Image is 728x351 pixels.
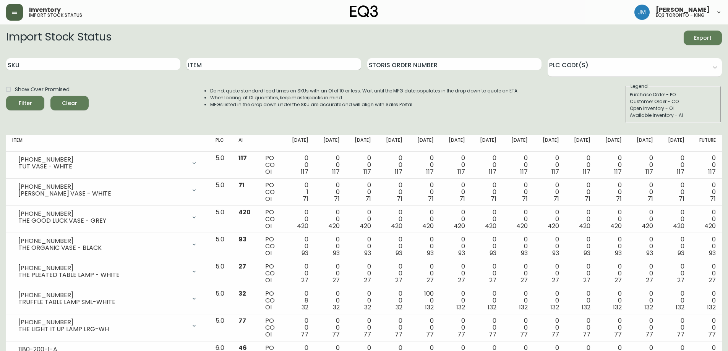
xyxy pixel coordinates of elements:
[456,303,465,312] span: 132
[426,167,434,176] span: 117
[582,303,590,312] span: 132
[415,182,434,202] div: 0 0
[656,13,705,18] h5: eq3 toronto - king
[477,236,496,257] div: 0 0
[540,317,559,338] div: 0 0
[630,105,717,112] div: Open Inventory - OI
[630,112,717,119] div: Available Inventory - AI
[321,236,340,257] div: 0 0
[383,209,402,230] div: 0 0
[485,222,496,230] span: 420
[489,167,496,176] span: 117
[265,222,272,230] span: OI
[321,155,340,175] div: 0 0
[352,182,371,202] div: 0 0
[265,209,277,230] div: PO CO
[614,167,622,176] span: 117
[697,317,716,338] div: 0 0
[265,330,272,339] span: OI
[634,155,653,175] div: 0 0
[458,249,465,257] span: 93
[665,182,684,202] div: 0 0
[571,236,590,257] div: 0 0
[6,31,111,45] h2: Import Stock Status
[377,135,409,152] th: [DATE]
[333,303,340,312] span: 32
[210,94,519,101] li: When looking at OI quantities, keep masterpacks in mind.
[209,260,232,287] td: 5.0
[209,179,232,206] td: 5.0
[571,182,590,202] div: 0 0
[697,155,716,175] div: 0 0
[471,135,503,152] th: [DATE]
[628,135,659,152] th: [DATE]
[690,33,716,43] span: Export
[238,262,246,271] span: 27
[209,287,232,314] td: 5.0
[634,182,653,202] div: 0 0
[209,314,232,341] td: 5.0
[616,194,622,203] span: 71
[522,194,528,203] span: 71
[571,290,590,311] div: 0 0
[704,222,716,230] span: 420
[283,135,315,152] th: [DATE]
[18,292,186,299] div: [PHONE_NUMBER]
[697,209,716,230] div: 0 0
[634,5,650,20] img: b88646003a19a9f750de19192e969c24
[709,249,716,257] span: 93
[678,249,684,257] span: 93
[551,167,559,176] span: 117
[509,209,528,230] div: 0 0
[553,194,559,203] span: 71
[334,194,340,203] span: 71
[630,83,649,90] legend: Legend
[289,209,308,230] div: 0 0
[265,290,277,311] div: PO CO
[645,330,653,339] span: 77
[302,249,308,257] span: 93
[710,194,716,203] span: 71
[540,236,559,257] div: 0 0
[352,236,371,257] div: 0 0
[232,135,259,152] th: AI
[364,249,371,257] span: 93
[571,155,590,175] div: 0 0
[383,236,402,257] div: 0 0
[428,194,434,203] span: 71
[6,135,209,152] th: Item
[209,206,232,233] td: 5.0
[265,249,272,257] span: OI
[520,276,528,285] span: 27
[585,194,590,203] span: 71
[665,155,684,175] div: 0 0
[301,167,308,176] span: 117
[634,263,653,284] div: 0 0
[12,182,203,199] div: [PHONE_NUMBER][PERSON_NAME] VASE - WHITE
[659,135,691,152] th: [DATE]
[571,317,590,338] div: 0 0
[238,235,246,244] span: 93
[383,317,402,338] div: 0 0
[15,86,70,94] span: Show Over Promised
[509,155,528,175] div: 0 0
[603,155,622,175] div: 0 0
[391,222,402,230] span: 420
[332,167,340,176] span: 117
[548,222,559,230] span: 420
[18,210,186,217] div: [PHONE_NUMBER]
[707,303,716,312] span: 132
[415,155,434,175] div: 0 0
[550,303,559,312] span: 132
[265,276,272,285] span: OI
[509,263,528,284] div: 0 0
[18,265,186,272] div: [PHONE_NUMBER]
[697,236,716,257] div: 0 0
[509,182,528,202] div: 0 0
[302,303,308,312] span: 32
[446,155,465,175] div: 0 0
[691,135,722,152] th: Future
[458,276,465,285] span: 27
[18,326,186,333] div: THE LIGHT IT UP LAMP LRG-WH
[677,330,684,339] span: 77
